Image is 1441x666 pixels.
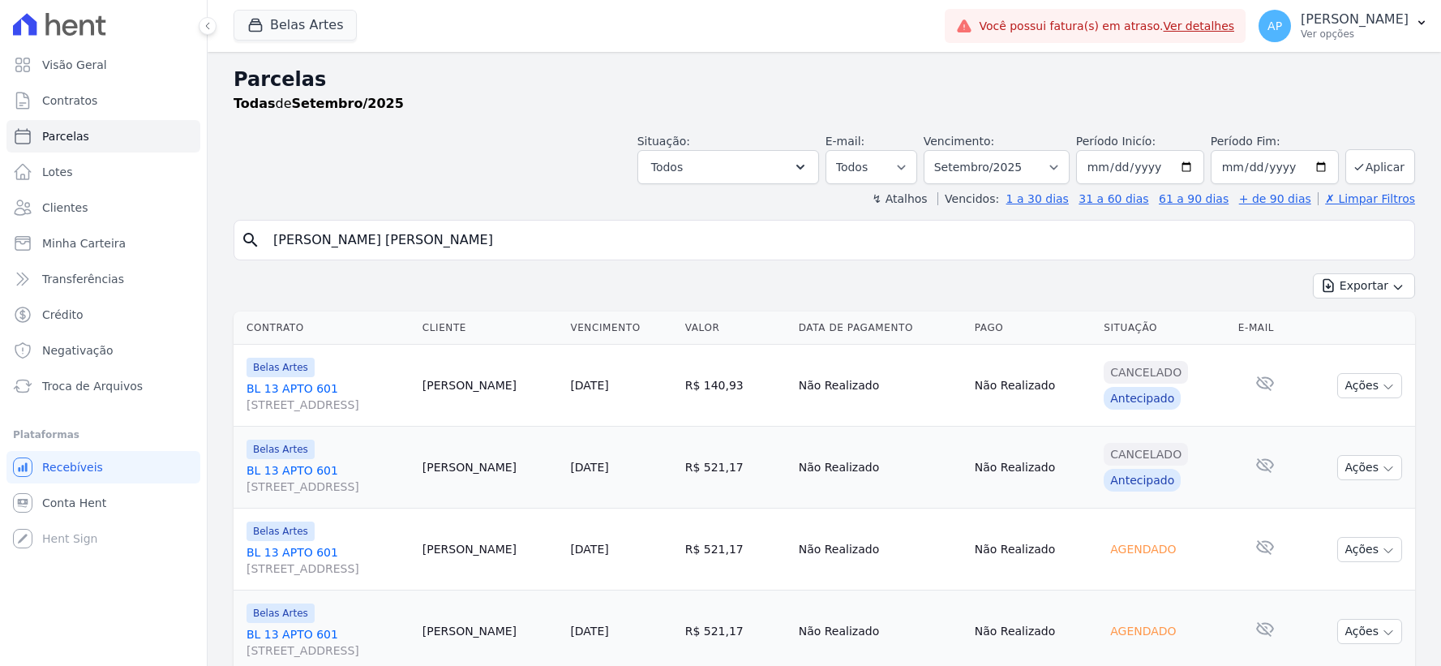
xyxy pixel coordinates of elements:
button: Ações [1337,619,1402,644]
span: Recebíveis [42,459,103,475]
div: Antecipado [1104,387,1181,410]
a: Negativação [6,334,200,367]
span: [STREET_ADDRESS] [247,642,410,659]
td: Não Realizado [792,345,968,427]
td: R$ 140,93 [679,345,792,427]
th: Data de Pagamento [792,312,968,345]
span: Parcelas [42,128,89,144]
td: Não Realizado [968,427,1097,509]
a: Troca de Arquivos [6,370,200,402]
td: Não Realizado [968,509,1097,591]
strong: Todas [234,96,276,111]
p: [PERSON_NAME] [1301,11,1409,28]
span: Você possui fatura(s) em atraso. [979,18,1234,35]
a: Recebíveis [6,451,200,483]
span: [STREET_ADDRESS] [247,397,410,413]
button: Exportar [1313,273,1415,299]
span: Troca de Arquivos [42,378,143,394]
span: Todos [651,157,683,177]
span: Clientes [42,200,88,216]
div: Antecipado [1104,469,1181,492]
label: ↯ Atalhos [872,192,927,205]
a: Visão Geral [6,49,200,81]
span: Negativação [42,342,114,359]
td: R$ 521,17 [679,509,792,591]
a: Conta Hent [6,487,200,519]
strong: Setembro/2025 [292,96,404,111]
th: E-mail [1232,312,1299,345]
a: BL 13 APTO 601[STREET_ADDRESS] [247,626,410,659]
div: Agendado [1104,620,1182,642]
a: 31 a 60 dias [1079,192,1148,205]
div: Plataformas [13,425,194,445]
label: Vencidos: [937,192,999,205]
span: Belas Artes [247,604,315,623]
a: 1 a 30 dias [1006,192,1069,205]
th: Situação [1097,312,1232,345]
a: BL 13 APTO 601[STREET_ADDRESS] [247,544,410,577]
label: Vencimento: [924,135,994,148]
button: Belas Artes [234,10,357,41]
a: [DATE] [570,379,608,392]
a: Parcelas [6,120,200,153]
th: Valor [679,312,792,345]
span: Transferências [42,271,124,287]
i: search [241,230,260,250]
div: Agendado [1104,538,1182,561]
button: Ações [1337,373,1402,398]
button: Ações [1337,455,1402,480]
a: Crédito [6,299,200,331]
div: Cancelado [1104,361,1188,384]
a: [DATE] [570,625,608,638]
th: Pago [968,312,1097,345]
span: [STREET_ADDRESS] [247,561,410,577]
input: Buscar por nome do lote ou do cliente [264,224,1408,256]
td: Não Realizado [792,509,968,591]
button: Ações [1337,537,1402,562]
span: [STREET_ADDRESS] [247,479,410,495]
td: Não Realizado [792,427,968,509]
div: Cancelado [1104,443,1188,466]
button: AP [PERSON_NAME] Ver opções [1246,3,1441,49]
th: Vencimento [564,312,678,345]
p: de [234,94,404,114]
a: Clientes [6,191,200,224]
a: BL 13 APTO 601[STREET_ADDRESS] [247,380,410,413]
th: Contrato [234,312,416,345]
span: Contratos [42,92,97,109]
label: Situação: [637,135,690,148]
p: Ver opções [1301,28,1409,41]
td: [PERSON_NAME] [416,345,564,427]
span: Crédito [42,307,84,323]
a: Ver detalhes [1164,19,1235,32]
span: Lotes [42,164,73,180]
button: Todos [637,150,819,184]
span: Visão Geral [42,57,107,73]
label: Período Inicío: [1076,135,1156,148]
a: ✗ Limpar Filtros [1318,192,1415,205]
h2: Parcelas [234,65,1415,94]
span: AP [1267,20,1282,32]
a: 61 a 90 dias [1159,192,1229,205]
button: Aplicar [1345,149,1415,184]
span: Conta Hent [42,495,106,511]
a: BL 13 APTO 601[STREET_ADDRESS] [247,462,410,495]
td: [PERSON_NAME] [416,509,564,591]
a: [DATE] [570,543,608,556]
span: Belas Artes [247,440,315,459]
span: Belas Artes [247,522,315,541]
a: [DATE] [570,461,608,474]
a: Transferências [6,263,200,295]
td: R$ 521,17 [679,427,792,509]
td: Não Realizado [968,345,1097,427]
a: Minha Carteira [6,227,200,260]
span: Belas Artes [247,358,315,377]
a: Lotes [6,156,200,188]
a: + de 90 dias [1239,192,1311,205]
label: E-mail: [826,135,865,148]
th: Cliente [416,312,564,345]
span: Minha Carteira [42,235,126,251]
label: Período Fim: [1211,133,1339,150]
td: [PERSON_NAME] [416,427,564,509]
a: Contratos [6,84,200,117]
